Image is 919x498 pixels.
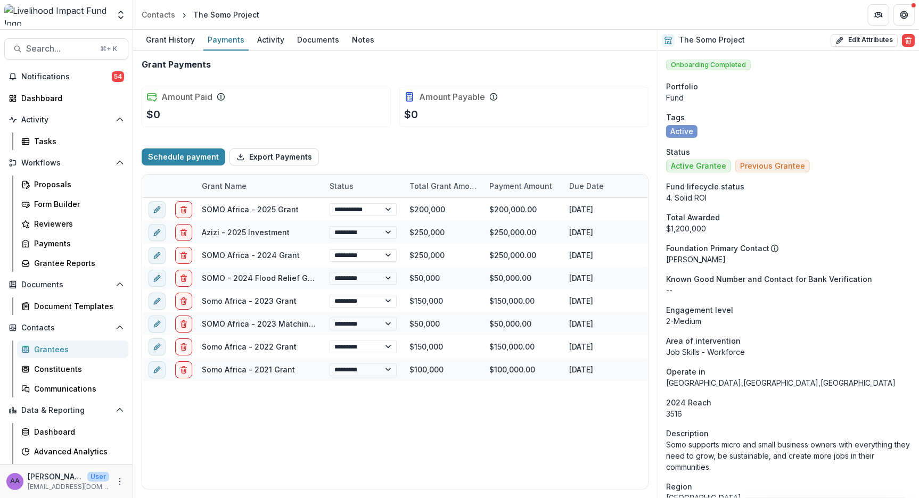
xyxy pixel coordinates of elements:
a: Grant History [142,30,199,51]
span: Known Good Number and Contact for Bank Verification [666,273,872,285]
p: Somo supports micro and small business owners with everything they need to grow, be sustainable, ... [666,439,910,472]
div: $50,000 [403,267,483,289]
a: Data Report [17,462,128,480]
a: Advanced Analytics [17,443,128,460]
button: Open Contacts [4,319,128,336]
div: Contacts [142,9,175,20]
div: [DATE] [563,198,643,221]
button: edit [149,361,166,378]
div: $250,000 [403,244,483,267]
button: edit [149,270,166,287]
div: Status [323,180,360,192]
span: Total Awarded [666,212,720,223]
h2: Amount Paid [161,92,212,102]
div: $150,000.00 [483,289,563,312]
button: Edit Attributes [831,34,898,47]
div: $50,000.00 [483,312,563,335]
div: Advanced Analytics [34,446,120,457]
p: Foundation Primary Contact [666,243,769,254]
span: Portfolio [666,81,698,92]
div: Payments [203,32,249,47]
div: [DATE] [643,335,723,358]
a: Azizi - 2025 Investment [202,228,290,237]
button: delete [175,224,192,241]
div: The Somo Project [193,9,259,20]
a: Activity [253,30,289,51]
div: Grant Name [195,175,323,197]
span: Status [666,146,690,157]
div: [DATE] [563,244,643,267]
div: Due Date [563,180,610,192]
div: $50,000 [403,312,483,335]
div: $150,000 [403,289,483,312]
div: Total Grant Amount [403,180,483,192]
a: Documents [293,30,343,51]
div: [DATE] [643,244,723,267]
div: [DATE] [563,312,643,335]
div: [DATE] [563,267,643,289]
button: delete [175,201,192,218]
div: Communications [34,383,120,394]
span: Workflows [21,159,111,168]
div: Payments [34,238,120,249]
a: Contacts [137,7,179,22]
span: Tags [666,112,685,123]
a: Somo Africa - 2023 Grant [202,296,297,305]
button: edit [149,247,166,264]
div: Sent Date [643,175,723,197]
button: Delete [902,34,915,47]
span: Activity [21,115,111,124]
button: edit [149,224,166,241]
a: Somo Africa - 2021 Grant [202,365,295,374]
button: Open Documents [4,276,128,293]
div: $100,000.00 [483,358,563,381]
button: edit [149,293,166,310]
button: Open Workflows [4,154,128,171]
div: $200,000 [403,198,483,221]
div: ⌘ + K [98,43,119,55]
span: Region [666,481,692,492]
a: Payments [17,235,128,252]
div: Sent Date [643,180,692,192]
div: $250,000.00 [483,221,563,244]
div: [DATE] [563,358,643,381]
span: Active [670,127,693,136]
div: Grant History [142,32,199,47]
p: 2-Medium [666,316,910,327]
button: Schedule payment [142,148,225,165]
span: Onboarding Completed [666,60,751,70]
a: Communications [17,380,128,397]
div: Constituents [34,363,120,375]
p: 3516 [666,408,910,419]
div: [DATE] [563,289,643,312]
div: Payment Amount [483,175,563,197]
div: -- [643,198,723,221]
a: Document Templates [17,297,128,315]
a: Tasks [17,132,128,150]
div: [DATE] [563,221,643,244]
p: [PERSON_NAME] [28,471,83,482]
div: $100,000 [403,358,483,381]
div: Status [323,175,403,197]
div: $1,200,000 [666,223,910,234]
div: Aude Anquetil [10,478,20,485]
div: Tasks [34,136,120,147]
div: Document Templates [34,301,120,312]
div: [DATE] [563,335,643,358]
a: Reviewers [17,215,128,233]
div: $150,000 [403,335,483,358]
button: Partners [868,4,889,26]
span: 2024 Reach [666,397,711,408]
span: 54 [112,71,124,82]
a: Grantees [17,341,128,358]
p: User [87,472,109,482]
p: $0 [404,106,418,122]
button: edit [149,338,166,355]
a: SOMO Africa - 2023 Matching Grant [202,319,337,328]
div: Form Builder [34,198,120,210]
a: Grantee Reports [17,254,128,272]
div: Grant Name [195,180,253,192]
div: Activity [253,32,289,47]
div: Proposals [34,179,120,190]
